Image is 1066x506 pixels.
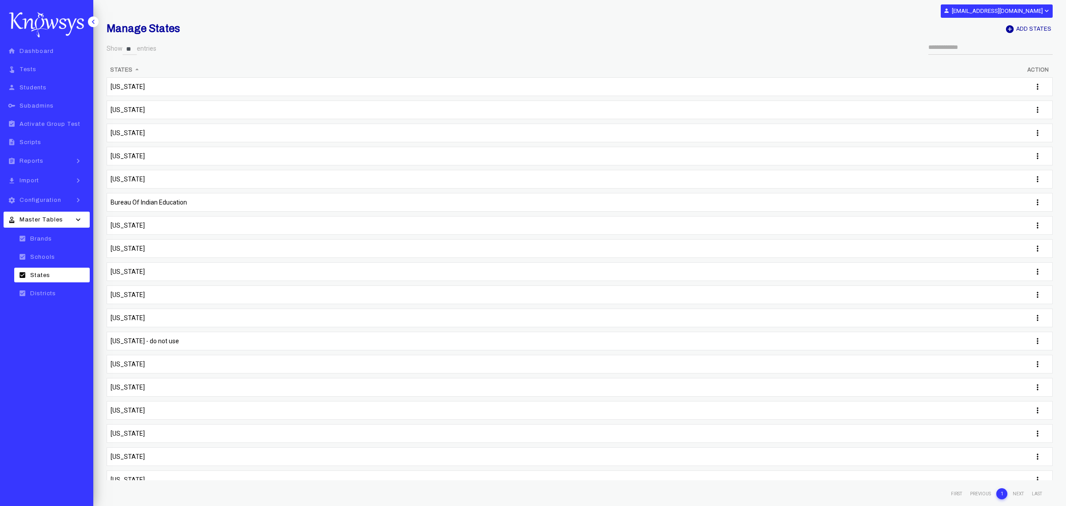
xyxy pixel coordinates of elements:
[6,120,17,128] i: assignment_turned_in
[6,157,17,165] i: assignment
[111,474,1019,485] p: [US_STATE]
[107,23,180,34] b: Manage States
[111,151,1019,161] p: [US_STATE]
[20,177,39,184] span: Import
[111,336,1019,346] p: [US_STATE] - do not use
[1033,175,1042,184] i: more_vert
[111,128,1019,138] p: [US_STATE]
[111,104,1019,115] p: [US_STATE]
[6,102,17,109] i: key
[1033,267,1042,276] i: more_vert
[1033,452,1042,461] i: more_vert
[1033,244,1042,253] i: more_vert
[1033,129,1042,137] i: more_vert
[6,65,17,73] i: touch_app
[20,139,41,145] span: Scripts
[6,47,17,55] i: home
[1033,475,1042,484] i: more_vert
[20,48,54,54] span: Dashboard
[20,121,80,127] span: Activate Group Test
[1033,105,1042,114] i: more_vert
[20,66,36,72] span: Tests
[1033,82,1042,91] i: more_vert
[30,254,55,260] span: Schools
[1033,406,1042,415] i: more_vert
[1033,221,1042,230] i: more_vert
[1023,62,1053,77] th: Action: activate to sort column ascending
[1005,24,1014,34] i: add_circle
[952,8,1043,14] b: [EMAIL_ADDRESS][DOMAIN_NAME]
[1033,290,1042,299] i: more_vert
[17,271,28,279] i: check_box
[943,8,950,14] i: person
[72,157,85,165] i: keyboard_arrow_right
[20,197,61,203] span: Configuration
[1027,67,1049,73] b: Action
[111,289,1019,300] p: [US_STATE]
[111,243,1019,254] p: [US_STATE]
[72,176,85,185] i: keyboard_arrow_right
[111,220,1019,231] p: [US_STATE]
[1033,313,1042,322] i: more_vert
[6,138,17,146] i: description
[30,290,56,297] span: Districts
[17,289,28,297] i: check_box
[111,266,1019,277] p: [US_STATE]
[89,17,98,26] i: keyboard_arrow_left
[72,196,85,205] i: keyboard_arrow_right
[1033,360,1042,369] i: more_vert
[1033,429,1042,438] i: more_vert
[111,359,1019,369] p: [US_STATE]
[1004,24,1052,34] button: add_circleAdd States
[6,177,17,185] i: file_download
[20,84,47,91] span: Students
[1033,198,1042,207] i: more_vert
[111,197,1019,208] p: Bureau Of Indian Education
[6,216,17,224] i: approval
[107,62,1023,77] th: States: activate to sort column descending
[17,253,28,261] i: check_box
[996,488,1007,499] a: 1
[111,405,1019,416] p: [US_STATE]
[6,197,17,204] i: settings
[30,236,52,242] span: Brands
[6,84,17,91] i: person
[110,67,132,73] b: States
[111,451,1019,462] p: [US_STATE]
[20,103,54,109] span: Subadmins
[17,235,28,242] i: check_box
[1033,337,1042,345] i: more_vert
[1033,383,1042,392] i: more_vert
[111,313,1019,323] p: [US_STATE]
[123,43,137,55] select: Showentries
[111,81,1019,92] p: [US_STATE]
[72,215,85,224] i: keyboard_arrow_down
[107,43,156,55] label: Show entries
[111,174,1019,185] p: [US_STATE]
[30,272,50,278] span: States
[1033,152,1042,161] i: more_vert
[1043,7,1050,15] i: expand_more
[20,217,63,223] span: Master Tables
[111,428,1019,439] p: [US_STATE]
[20,158,44,164] span: Reports
[111,382,1019,393] p: [US_STATE]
